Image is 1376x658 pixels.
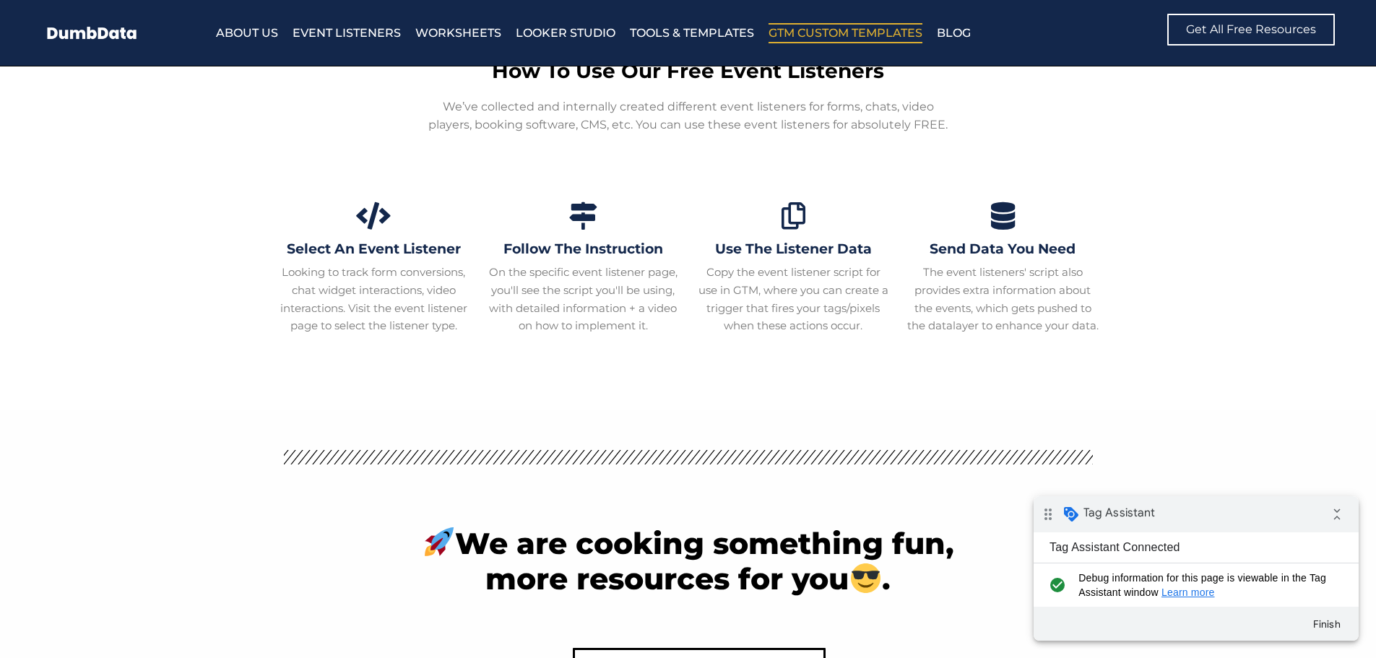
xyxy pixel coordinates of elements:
[715,241,872,257] span: use the listener Data
[486,264,680,335] p: On the specific event listener page, you'll see the script you'll be using, with detailed informa...
[216,23,278,43] a: About Us
[414,526,963,597] h2: We are cooking something fun, more resources for you .
[45,74,301,103] span: Debug information for this page is viewable in the Tag Assistant window
[1167,14,1335,46] a: Get All Free Resources
[12,74,35,103] i: check_circle
[851,563,880,593] img: 😎
[277,264,471,335] p: Looking to track form conversions, chat widget interactions, video interactions. Visit the event ...
[293,23,401,43] a: Event Listeners
[696,264,891,335] p: Copy the event listener script for use in GTM, where you can create a trigger that fires your tag...
[287,241,461,257] span: Select an event listener
[630,23,754,43] a: Tools & Templates
[216,23,1073,43] nav: Menu
[289,4,318,33] i: Collapse debug badge
[930,241,1076,257] span: send data you need
[267,115,319,141] button: Finish
[516,23,615,43] a: Looker Studio
[1186,24,1316,35] span: Get All Free Resources
[906,264,1100,335] p: The event listeners' script also provides extra information about the events, which gets pushed t...
[421,98,956,134] p: We’ve collected and internally created different event listeners for forms, chats, video players,...
[277,58,1100,84] h2: how to use our free event listeners
[128,90,181,102] a: Learn more
[503,241,663,257] span: follow the instruction
[937,23,971,43] a: Blog
[769,23,922,43] a: GTM Custom Templates
[415,23,501,43] a: Worksheets
[50,9,121,24] span: Tag Assistant
[424,527,454,557] img: 🚀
